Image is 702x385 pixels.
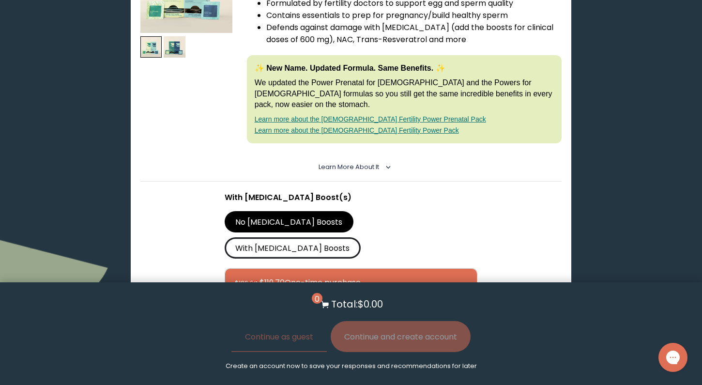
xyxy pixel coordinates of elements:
[225,237,361,259] label: With [MEDICAL_DATA] Boosts
[225,191,477,203] p: With [MEDICAL_DATA] Boost(s)
[312,293,322,304] span: 0
[319,163,384,171] summary: Learn More About it <
[231,321,327,352] button: Continue as guest
[255,115,486,123] a: Learn more about the [DEMOGRAPHIC_DATA] Fertility Power Prenatal Pack
[225,211,353,232] label: No [MEDICAL_DATA] Boosts
[255,64,445,72] strong: ✨ New Name. Updated Formula. Same Benefits. ✨
[382,165,391,169] i: <
[654,339,692,375] iframe: Gorgias live chat messenger
[164,36,185,58] img: thumbnail image
[266,21,562,46] li: Defends against damage with [MEDICAL_DATA] (add the boosts for clinical doses of 600 mg), NAC, Tr...
[331,321,471,352] button: Continue and create account
[266,9,562,21] li: Contains essentials to prep for pregnancy/build healthy sperm
[331,297,383,311] p: Total: $0.00
[255,126,459,134] a: Learn more about the [DEMOGRAPHIC_DATA] Fertility Power Pack
[319,163,379,171] span: Learn More About it
[140,36,162,58] img: thumbnail image
[226,362,477,370] p: Create an account now to save your responses and recommendations for later
[255,77,554,110] p: We updated the Power Prenatal for [DEMOGRAPHIC_DATA] and the Powers for [DEMOGRAPHIC_DATA] formul...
